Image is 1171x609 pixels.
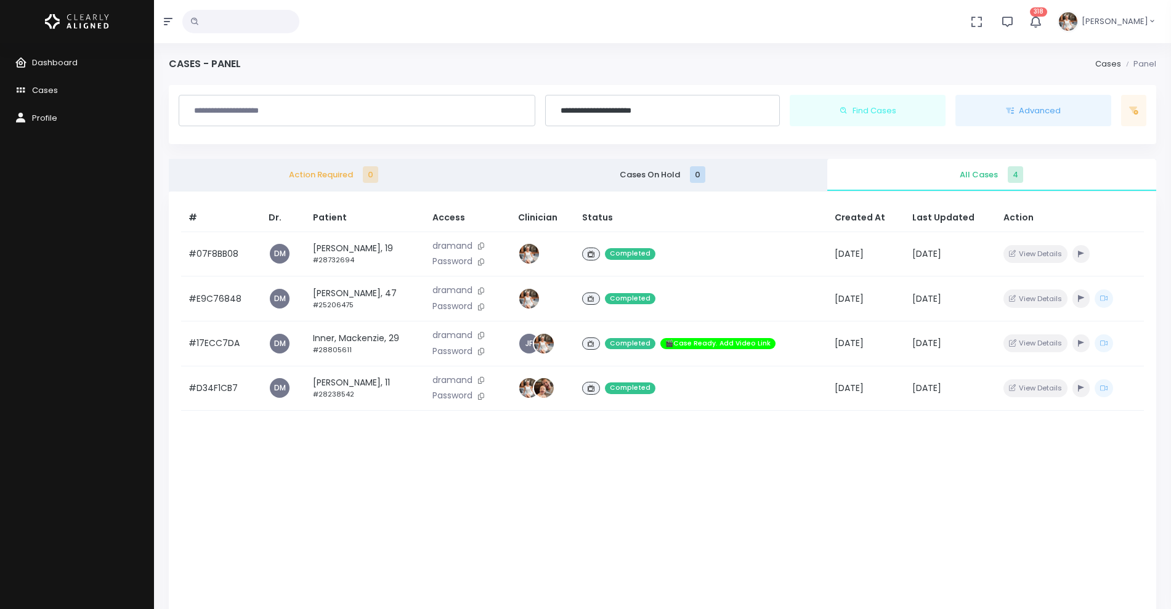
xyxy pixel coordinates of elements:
[1030,7,1047,17] span: 318
[363,166,378,183] span: 0
[790,95,946,127] button: Find Cases
[306,366,426,411] td: [PERSON_NAME], 11
[432,255,503,268] p: Password
[1003,289,1067,307] button: View Details
[432,300,503,313] p: Password
[912,382,941,394] span: [DATE]
[432,345,503,358] p: Password
[905,204,996,232] th: Last Updated
[179,169,488,181] span: Action Required
[432,389,503,403] p: Password
[270,334,290,353] a: DM
[605,248,655,260] span: Completed
[261,204,305,232] th: Dr.
[306,232,426,276] td: [PERSON_NAME], 19
[313,389,354,399] small: #28238542
[605,338,655,350] span: Completed
[181,232,261,276] td: #07F8BB08
[827,204,905,232] th: Created At
[605,382,655,394] span: Completed
[690,166,705,183] span: 0
[313,345,352,355] small: #28805611
[835,248,864,260] span: [DATE]
[835,337,864,349] span: [DATE]
[575,204,827,232] th: Status
[32,112,57,124] span: Profile
[306,321,426,366] td: Inner, Mackenzie, 29
[1082,15,1148,28] span: [PERSON_NAME]
[45,9,109,34] img: Logo Horizontal
[425,204,511,232] th: Access
[1057,10,1079,33] img: Header Avatar
[432,374,503,387] p: dramand
[181,204,261,232] th: #
[996,204,1144,232] th: Action
[1003,379,1067,397] button: View Details
[313,255,354,265] small: #28732694
[605,293,655,305] span: Completed
[181,321,261,366] td: #17ECC7DA
[181,276,261,321] td: #E9C76848
[835,292,864,305] span: [DATE]
[511,204,575,232] th: Clinician
[837,169,1146,181] span: All Cases
[432,240,503,253] p: dramand
[270,378,290,398] a: DM
[955,95,1111,127] button: Advanced
[912,292,941,305] span: [DATE]
[1008,166,1023,183] span: 4
[181,366,261,411] td: #D34F1CB7
[1003,334,1067,352] button: View Details
[912,337,941,349] span: [DATE]
[32,57,78,68] span: Dashboard
[306,204,426,232] th: Patient
[912,248,941,260] span: [DATE]
[1095,58,1121,70] a: Cases
[519,334,539,353] a: JF
[1003,245,1067,263] button: View Details
[432,329,503,342] p: dramand
[313,300,354,310] small: #25206475
[1121,58,1156,70] li: Panel
[432,284,503,297] p: dramand
[169,58,241,70] h4: Cases - Panel
[508,169,817,181] span: Cases On Hold
[660,338,776,350] span: 🎬Case Ready. Add Video Link
[835,382,864,394] span: [DATE]
[32,84,58,96] span: Cases
[306,276,426,321] td: [PERSON_NAME], 47
[270,289,290,309] a: DM
[270,244,290,264] a: DM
